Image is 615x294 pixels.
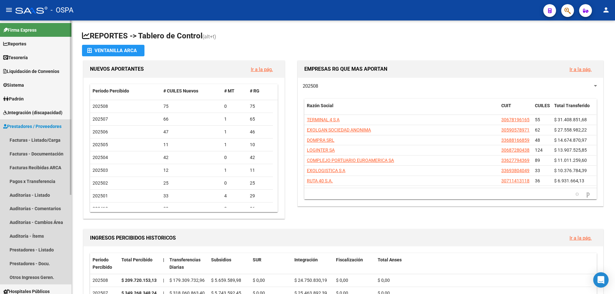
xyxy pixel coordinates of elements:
[224,141,245,148] div: 1
[378,257,402,262] span: Total Anses
[307,178,333,183] span: RUTA 40 S.A.
[202,34,216,40] span: (alt+t)
[584,190,593,197] a: go to next page
[161,84,222,98] datatable-header-cell: # CUILES Nuevos
[93,277,116,284] div: 202508
[564,232,597,244] button: Ir a la pág.
[224,154,245,161] div: 0
[93,142,108,147] span: 202505
[3,40,26,47] span: Reportes
[93,168,108,173] span: 202503
[535,147,543,153] span: 124
[307,147,335,153] span: LOGINTER SA
[224,115,245,123] div: 1
[292,253,333,274] datatable-header-cell: Integración
[501,117,529,122] span: 30678196165
[93,116,108,122] span: 202507
[554,127,587,132] span: $ 27.558.982,22
[573,190,582,197] a: go to previous page
[554,178,584,183] span: $ 6.931.664,13
[163,192,219,200] div: 33
[593,272,609,288] div: Open Intercom Messenger
[167,253,209,274] datatable-header-cell: Transferencias Diarias
[93,88,129,93] span: Período Percibido
[250,141,270,148] div: 10
[564,63,597,75] button: Ir a la pág.
[535,103,550,108] span: CUILES
[307,127,371,132] span: EXOLGAN SOCIEDAD ANONIMA
[554,103,590,108] span: Total Transferido
[3,123,61,130] span: Prestadores / Proveedores
[224,167,245,174] div: 1
[303,83,318,89] span: 202508
[501,127,529,132] span: 30590578971
[211,257,231,262] span: Subsidios
[90,253,119,274] datatable-header-cell: Período Percibido
[163,257,164,262] span: |
[378,278,390,283] span: $ 0,00
[163,128,219,136] div: 47
[250,154,270,161] div: 42
[222,84,247,98] datatable-header-cell: # MT
[602,6,610,14] mat-icon: person
[163,103,219,110] div: 75
[224,128,245,136] div: 1
[307,158,394,163] span: COMPLEJO PORTUARIO EUROAMERICA SA
[163,115,219,123] div: 66
[375,253,592,274] datatable-header-cell: Total Anses
[307,138,334,143] span: DOMPRA SRL
[93,129,108,134] span: 202506
[253,278,265,283] span: $ 0,00
[535,138,540,143] span: 48
[250,192,270,200] div: 29
[93,155,108,160] span: 202504
[93,104,108,109] span: 202508
[169,278,205,283] span: $ 179.309.732,96
[307,117,340,122] span: TERMINAL 4 S A
[93,180,108,186] span: 202502
[87,45,139,56] div: Ventanilla ARCA
[251,67,273,72] a: Ir a la pág.
[90,84,161,98] datatable-header-cell: Período Percibido
[250,205,270,212] div: 36
[250,253,292,274] datatable-header-cell: SUR
[169,257,201,270] span: Transferencias Diarias
[246,63,278,75] button: Ir a la pág.
[93,257,112,270] span: Período Percibido
[82,45,144,56] button: Ventanilla ARCA
[250,167,270,174] div: 11
[3,82,24,89] span: Sistema
[304,99,499,120] datatable-header-cell: Razón Social
[209,253,250,274] datatable-header-cell: Subsidios
[250,115,270,123] div: 65
[294,257,318,262] span: Integración
[250,88,259,93] span: # RG
[501,178,529,183] span: 30711413118
[3,27,37,34] span: Firma Express
[250,179,270,187] div: 25
[163,205,219,212] div: 39
[163,88,198,93] span: # CUILES Nuevos
[3,109,62,116] span: Integración (discapacidad)
[250,128,270,136] div: 46
[3,95,24,102] span: Padrón
[554,117,587,122] span: $ 31.408.851,68
[224,192,245,200] div: 4
[247,84,273,98] datatable-header-cell: # RG
[501,138,529,143] span: 33688166859
[307,168,345,173] span: EXOLOGISTICA S A
[5,6,13,14] mat-icon: menu
[163,179,219,187] div: 25
[501,147,529,153] span: 30687280438
[554,147,587,153] span: $ 13.907.525,85
[554,168,587,173] span: $ 10.376.784,39
[570,235,592,241] a: Ir a la pág.
[224,205,245,212] div: 3
[307,103,333,108] span: Razón Social
[211,278,241,283] span: $ 5.659.589,98
[532,99,552,120] datatable-header-cell: CUILES
[552,99,596,120] datatable-header-cell: Total Transferido
[163,167,219,174] div: 12
[82,31,605,42] h1: REPORTES -> Tablero de Control
[501,158,529,163] span: 33627794369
